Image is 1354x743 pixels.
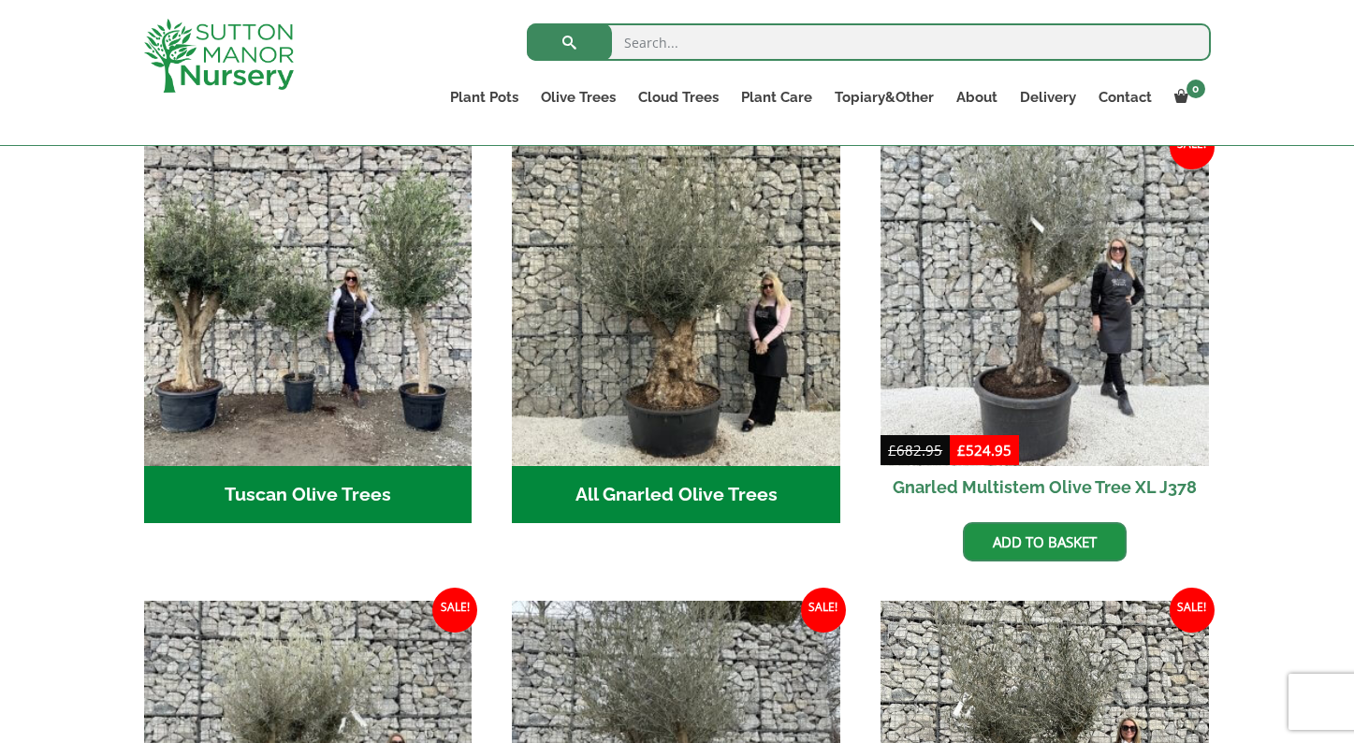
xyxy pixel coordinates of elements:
[1170,588,1215,633] span: Sale!
[1163,84,1211,110] a: 0
[144,138,473,523] a: Visit product category Tuscan Olive Trees
[823,84,945,110] a: Topiary&Other
[512,138,840,523] a: Visit product category All Gnarled Olive Trees
[530,84,627,110] a: Olive Trees
[957,441,1012,459] bdi: 524.95
[439,84,530,110] a: Plant Pots
[1187,80,1205,98] span: 0
[881,466,1209,508] h2: Gnarled Multistem Olive Tree XL J378
[144,466,473,524] h2: Tuscan Olive Trees
[1087,84,1163,110] a: Contact
[527,23,1211,61] input: Search...
[957,441,966,459] span: £
[881,138,1209,466] img: Gnarled Multistem Olive Tree XL J378
[512,466,840,524] h2: All Gnarled Olive Trees
[1009,84,1087,110] a: Delivery
[730,84,823,110] a: Plant Care
[888,441,942,459] bdi: 682.95
[881,138,1209,508] a: Sale! Gnarled Multistem Olive Tree XL J378
[963,522,1127,561] a: Add to basket: “Gnarled Multistem Olive Tree XL J378”
[801,588,846,633] span: Sale!
[888,441,896,459] span: £
[945,84,1009,110] a: About
[144,138,473,466] img: Tuscan Olive Trees
[627,84,730,110] a: Cloud Trees
[512,138,840,466] img: All Gnarled Olive Trees
[144,19,294,93] img: logo
[432,588,477,633] span: Sale!
[1170,124,1215,169] span: Sale!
